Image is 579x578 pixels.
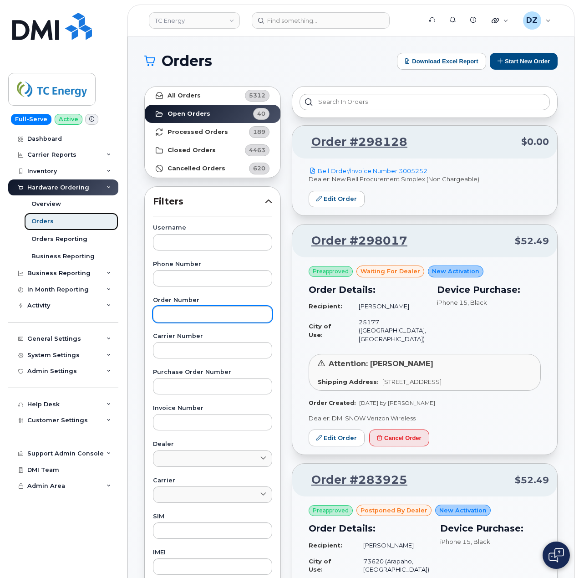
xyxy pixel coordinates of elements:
[355,553,429,578] td: 73620 (Arapaho, [GEOGRAPHIC_DATA])
[382,378,442,385] span: [STREET_ADDRESS]
[329,359,433,368] span: Attention: [PERSON_NAME]
[355,537,429,553] td: [PERSON_NAME]
[490,53,558,70] button: Start New Order
[145,123,280,141] a: Processed Orders189
[439,506,487,515] span: New Activation
[300,134,407,150] a: Order #298128
[300,472,407,488] a: Order #283925
[153,369,272,375] label: Purchase Order Number
[437,283,541,297] h3: Device Purchase:
[361,506,427,515] span: postponed by Dealer
[549,548,564,563] img: Open chat
[249,146,265,154] span: 4463
[350,298,426,314] td: [PERSON_NAME]
[309,542,342,549] strong: Recipient:
[300,94,550,110] input: Search in orders
[432,267,479,276] span: New Activation
[515,474,549,487] span: $52.49
[153,225,272,231] label: Username
[253,128,265,136] span: 189
[145,105,280,123] a: Open Orders40
[359,399,435,406] span: [DATE] by [PERSON_NAME]
[313,506,349,515] span: Preapproved
[467,299,487,306] span: , Black
[369,430,429,446] button: Cancel Order
[309,302,342,310] strong: Recipient:
[350,314,426,347] td: 25177 ([GEOGRAPHIC_DATA], [GEOGRAPHIC_DATA])
[437,299,467,306] span: iPhone 15
[313,267,349,276] span: Preapproved
[309,167,427,174] a: Bell Order/Invoice Number 3005252
[309,430,365,446] a: Edit Order
[168,128,228,136] strong: Processed Orders
[145,141,280,159] a: Closed Orders4463
[309,558,331,573] strong: City of Use:
[168,110,210,118] strong: Open Orders
[440,522,541,535] h3: Device Purchase:
[521,135,549,148] span: $0.00
[309,191,365,208] a: Edit Order
[145,87,280,105] a: All Orders5312
[153,405,272,411] label: Invoice Number
[153,550,272,556] label: IMEI
[168,92,201,99] strong: All Orders
[153,261,272,267] label: Phone Number
[253,164,265,173] span: 620
[309,414,541,423] p: Dealer: DMI SNOW Verizon Wireless
[168,165,225,172] strong: Cancelled Orders
[153,333,272,339] label: Carrier Number
[300,233,407,249] a: Order #298017
[309,322,331,338] strong: City of Use:
[153,478,272,484] label: Carrier
[168,147,216,154] strong: Closed Orders
[145,159,280,178] a: Cancelled Orders620
[515,235,549,248] span: $52.49
[309,283,426,297] h3: Order Details:
[249,91,265,100] span: 5312
[318,378,379,385] strong: Shipping Address:
[440,538,471,545] span: iPhone 15
[309,522,429,535] h3: Order Details:
[361,267,420,276] span: waiting for dealer
[153,441,272,447] label: Dealer
[153,297,272,303] label: Order Number
[162,54,212,68] span: Orders
[471,538,490,545] span: , Black
[153,514,272,520] label: SIM
[153,195,265,208] span: Filters
[257,109,265,118] span: 40
[309,399,356,406] strong: Order Created:
[309,175,541,184] p: Dealer: New Bell Procurement Simplex (Non Chargeable)
[397,53,486,70] button: Download Excel Report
